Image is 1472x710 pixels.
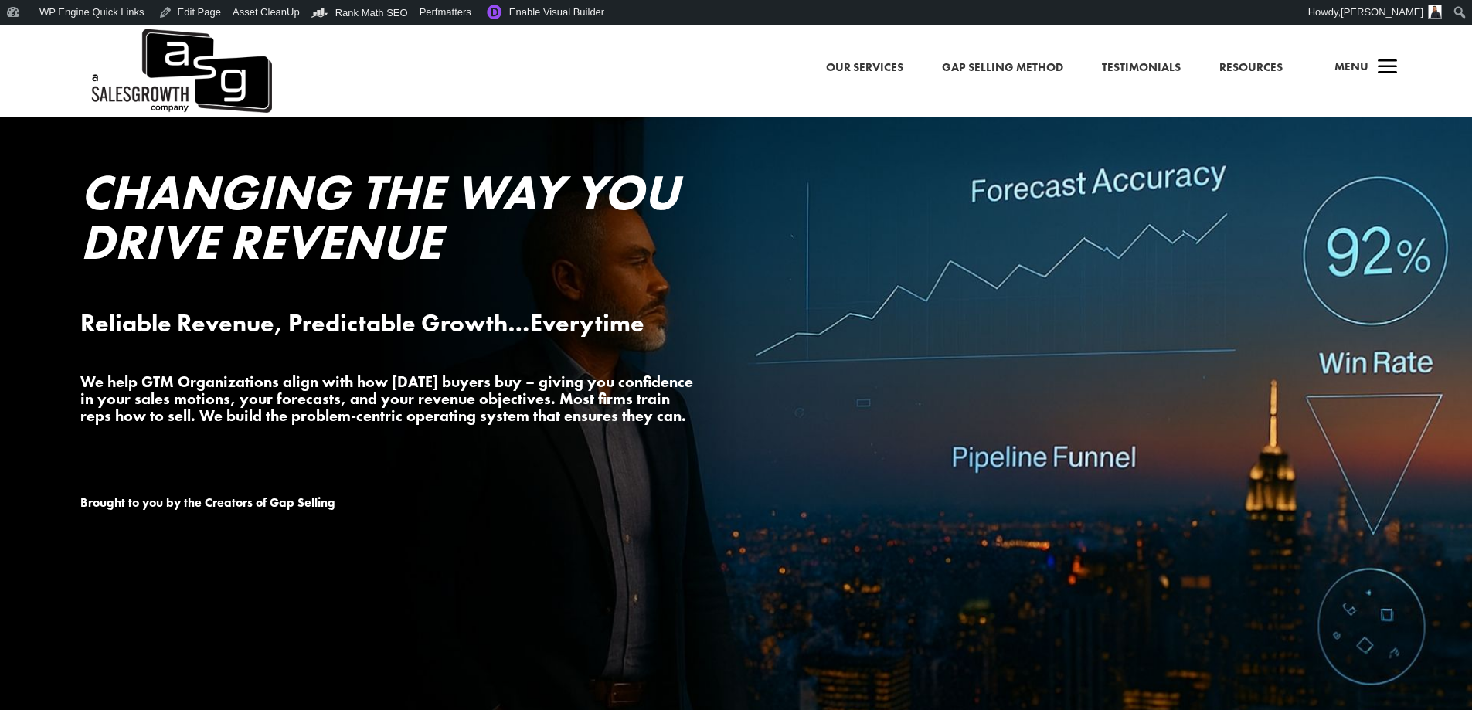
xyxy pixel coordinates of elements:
span: Rank Math SEO [335,7,408,19]
span: [PERSON_NAME] [1341,6,1423,18]
p: We help GTM Organizations align with how [DATE] buyers buy – giving you confidence in your sales ... [80,373,699,424]
h2: Changing the Way You Drive Revenue [80,168,699,274]
p: Reliable Revenue, Predictable Growth…Everytime [80,310,699,337]
p: Brought to you by the Creators of Gap Selling [80,496,699,510]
